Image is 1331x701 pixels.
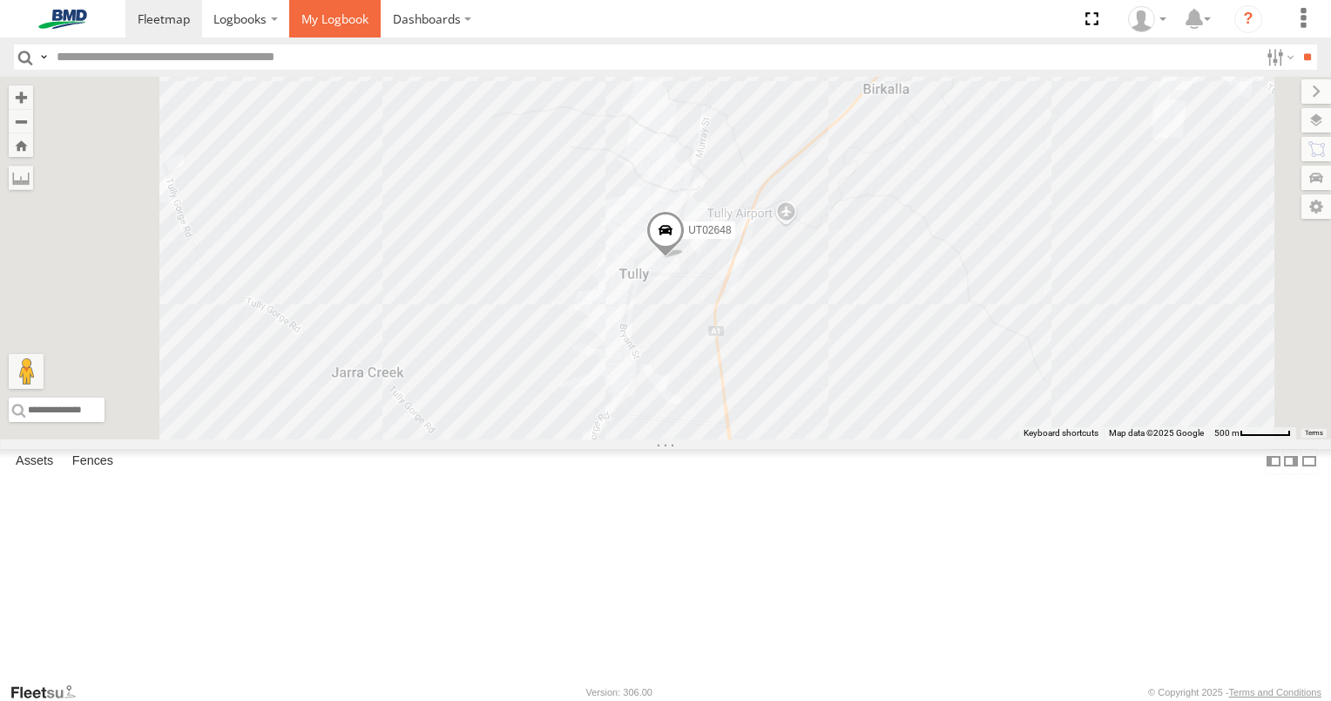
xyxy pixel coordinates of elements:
button: Drag Pegman onto the map to open Street View [9,354,44,389]
span: Map data ©2025 Google [1109,428,1204,438]
span: 500 m [1214,428,1240,438]
a: Visit our Website [10,684,90,701]
label: Map Settings [1301,194,1331,219]
div: Jason Brodie [1122,6,1172,32]
label: Assets [7,449,62,473]
label: Measure [9,166,33,190]
button: Zoom Home [9,133,33,157]
button: Zoom out [9,109,33,133]
button: Map scale: 500 m per 55 pixels [1209,427,1296,439]
label: Dock Summary Table to the Left [1265,449,1282,474]
img: bmd-logo.svg [17,10,108,29]
label: Dock Summary Table to the Right [1282,449,1300,474]
label: Hide Summary Table [1301,449,1318,474]
span: UT02648 [688,225,731,237]
button: Keyboard shortcuts [1024,427,1098,439]
i: ? [1234,5,1262,33]
div: Version: 306.00 [586,687,652,698]
label: Search Query [37,44,51,70]
label: Fences [64,449,122,473]
a: Terms (opens in new tab) [1305,430,1323,437]
a: Terms and Conditions [1229,687,1321,698]
button: Zoom in [9,85,33,109]
div: © Copyright 2025 - [1148,687,1321,698]
label: Search Filter Options [1260,44,1297,70]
